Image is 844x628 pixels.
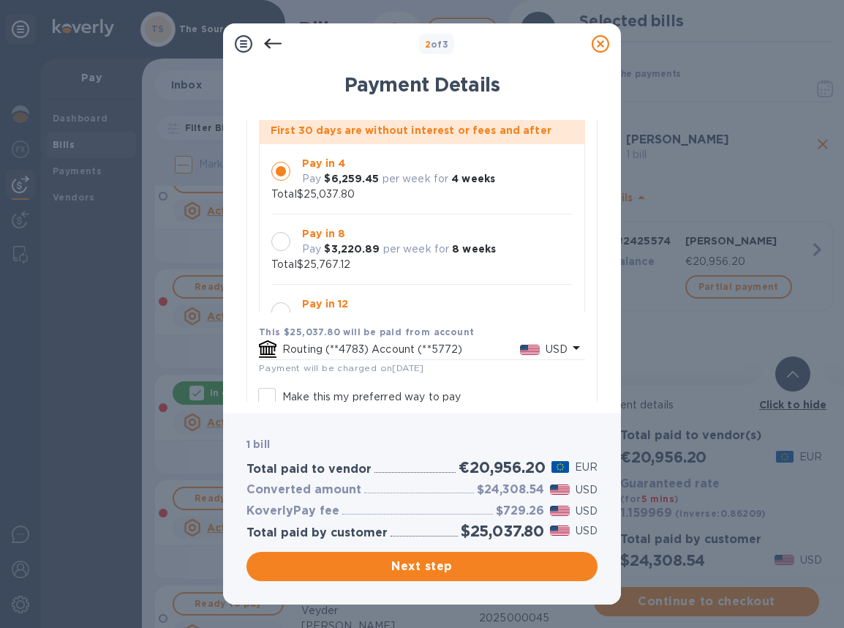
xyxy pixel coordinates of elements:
[324,173,379,184] b: $6,259.45
[302,242,321,257] p: Pay
[246,73,598,97] h1: Payment Details
[271,187,355,202] p: Total $25,037.80
[576,482,598,498] p: USD
[575,460,598,475] p: EUR
[550,506,570,516] img: USD
[246,438,270,450] b: 1 bill
[271,257,350,272] p: Total $25,767.12
[496,504,544,518] h3: $729.26
[576,504,598,519] p: USD
[546,342,568,357] p: USD
[576,523,598,539] p: USD
[302,171,321,187] p: Pay
[477,483,544,497] h3: $24,308.54
[246,526,388,540] h3: Total paid by customer
[461,522,544,540] h2: $25,037.80
[282,342,520,357] p: Routing (**4783) Account (**5772)
[459,458,545,476] h2: €20,956.20
[383,242,450,257] p: per week for
[383,171,449,187] p: per week for
[258,558,586,575] span: Next step
[271,124,551,136] b: First 30 days are without interest or fees and after
[384,312,451,327] p: per week for
[246,504,339,518] h3: KoverlyPay fee
[246,463,372,476] h3: Total paid to vendor
[425,39,449,50] b: of 3
[550,485,570,495] img: USD
[246,552,598,581] button: Next step
[324,243,380,255] b: $3,220.89
[425,39,431,50] span: 2
[259,326,474,337] b: This $25,037.80 will be paid from account
[520,345,540,355] img: USD
[282,389,461,405] p: Make this my preferred way to pay
[302,157,345,169] b: Pay in 4
[246,483,361,497] h3: Converted amount
[302,312,321,327] p: Pay
[302,228,345,239] b: Pay in 8
[550,526,570,536] img: USD
[452,243,496,255] b: 8 weeks
[302,298,348,310] b: Pay in 12
[259,362,424,373] span: Payment will be charged on [DATE]
[451,173,495,184] b: 4 weeks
